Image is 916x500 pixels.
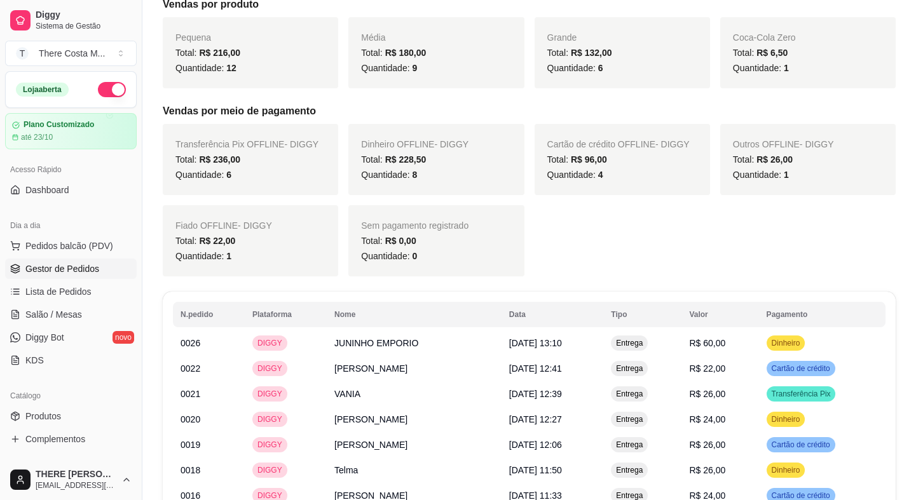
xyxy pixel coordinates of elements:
span: Dinheiro [769,338,803,348]
th: Data [502,302,604,327]
span: Entrega [613,389,645,399]
a: Lista de Pedidos [5,281,137,302]
span: R$ 22,00 [689,363,725,374]
span: [DATE] 12:06 [509,440,562,450]
span: Dinheiro [769,414,803,424]
td: Telma [327,457,502,483]
td: [PERSON_NAME] [327,356,502,381]
span: R$ 0,00 [385,236,416,246]
span: Pedidos balcão (PDV) [25,240,113,252]
th: Nome [327,302,502,327]
span: 4 [598,170,603,180]
span: R$ 216,00 [199,48,240,58]
span: Diggy Bot [25,331,64,344]
span: DIGGY [255,465,285,475]
span: THERE [PERSON_NAME] [36,469,116,480]
span: DIGGY [255,389,285,399]
span: 0026 [181,338,200,348]
span: Dinheiro [769,465,803,475]
span: Grande [547,32,577,43]
td: [PERSON_NAME] [327,432,502,457]
span: Quantidade: [547,63,603,73]
article: até 23/10 [21,132,53,142]
a: Produtos [5,406,137,426]
button: THERE [PERSON_NAME][EMAIL_ADDRESS][DOMAIN_NAME] [5,464,137,495]
span: 0022 [181,363,200,374]
span: Quantidade: [361,63,417,73]
span: 0018 [181,465,200,475]
span: [DATE] 12:39 [509,389,562,399]
span: Média [361,32,385,43]
th: Valor [681,302,758,327]
span: Dashboard [25,184,69,196]
span: Transferência Pix OFFLINE - DIGGY [175,139,318,149]
span: [DATE] 11:50 [509,465,562,475]
span: Coca-Cola Zero [733,32,796,43]
span: DIGGY [255,440,285,450]
span: Outros OFFLINE - DIGGY [733,139,834,149]
div: Catálogo [5,386,137,406]
span: R$ 26,00 [689,440,725,450]
span: 6 [598,63,603,73]
span: Quantidade: [175,251,231,261]
th: N.pedido [173,302,245,327]
span: Dinheiro OFFLINE - DIGGY [361,139,468,149]
a: Gestor de Pedidos [5,259,137,279]
div: Loja aberta [16,83,69,97]
span: Entrega [613,414,645,424]
td: [PERSON_NAME] [327,407,502,432]
span: Quantidade: [733,170,789,180]
span: Lista de Pedidos [25,285,92,298]
span: R$ 26,00 [689,389,725,399]
span: [EMAIL_ADDRESS][DOMAIN_NAME] [36,480,116,490]
span: [DATE] 12:27 [509,414,562,424]
span: [DATE] 13:10 [509,338,562,348]
span: R$ 180,00 [385,48,427,58]
span: 1 [784,170,789,180]
span: R$ 132,00 [571,48,612,58]
span: 0021 [181,389,200,399]
span: Produtos [25,410,61,422]
span: R$ 236,00 [199,154,240,165]
h5: Vendas por meio de pagamento [163,104,896,119]
span: 1 [226,251,231,261]
span: Pequena [175,32,211,43]
span: KDS [25,354,44,367]
span: Quantidade: [547,170,603,180]
span: Total: [733,48,788,58]
button: Pedidos balcão (PDV) [5,236,137,256]
span: Salão / Mesas [25,308,82,321]
span: DIGGY [255,338,285,348]
button: Select a team [5,41,137,66]
span: Complementos [25,433,85,445]
span: Total: [175,48,240,58]
span: Entrega [613,363,645,374]
button: Alterar Status [98,82,126,97]
span: 1 [784,63,789,73]
span: Total: [361,154,426,165]
a: Plano Customizadoaté 23/10 [5,113,137,149]
th: Pagamento [759,302,885,327]
span: R$ 26,00 [689,465,725,475]
span: Sem pagamento registrado [361,220,468,231]
span: R$ 22,00 [199,236,235,246]
span: R$ 228,50 [385,154,427,165]
a: Complementos [5,429,137,449]
span: Entrega [613,465,645,475]
div: Dia a dia [5,215,137,236]
span: Total: [175,236,235,246]
span: Quantidade: [361,251,417,261]
span: Fiado OFFLINE - DIGGY [175,220,272,231]
span: Quantidade: [175,63,236,73]
span: Total: [175,154,240,165]
span: 6 [226,170,231,180]
a: Salão / Mesas [5,304,137,325]
span: Diggy [36,10,132,21]
span: R$ 24,00 [689,414,725,424]
span: R$ 26,00 [756,154,793,165]
span: Entrega [613,440,645,450]
span: Quantidade: [175,170,231,180]
article: Plano Customizado [24,120,94,130]
span: 9 [412,63,417,73]
span: Sistema de Gestão [36,21,132,31]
